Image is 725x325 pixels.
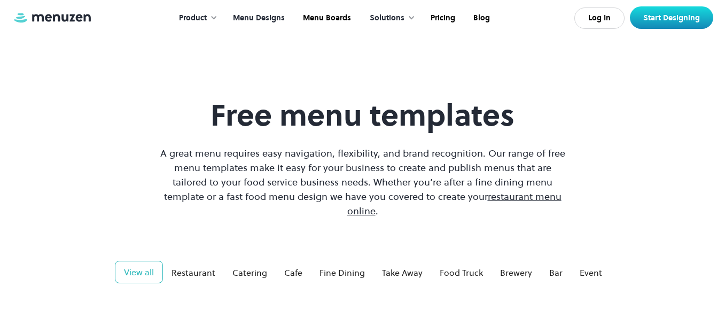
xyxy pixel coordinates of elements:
a: Pricing [420,2,463,35]
div: Food Truck [440,266,483,279]
a: Menu Designs [223,2,293,35]
div: Fine Dining [319,266,365,279]
div: Product [179,12,207,24]
h1: Free menu templates [158,97,568,133]
div: Take Away [382,266,423,279]
div: Solutions [359,2,420,35]
div: Catering [232,266,267,279]
div: Product [168,2,223,35]
div: Cafe [284,266,302,279]
a: Menu Boards [293,2,359,35]
div: Restaurant [171,266,215,279]
p: A great menu requires easy navigation, flexibility, and brand recognition. Our range of free menu... [158,146,568,218]
div: Solutions [370,12,404,24]
div: View all [124,266,154,278]
a: Log In [574,7,625,29]
a: Start Designing [630,6,713,29]
div: Brewery [500,266,532,279]
div: Event [580,266,602,279]
div: Bar [549,266,563,279]
a: Blog [463,2,498,35]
